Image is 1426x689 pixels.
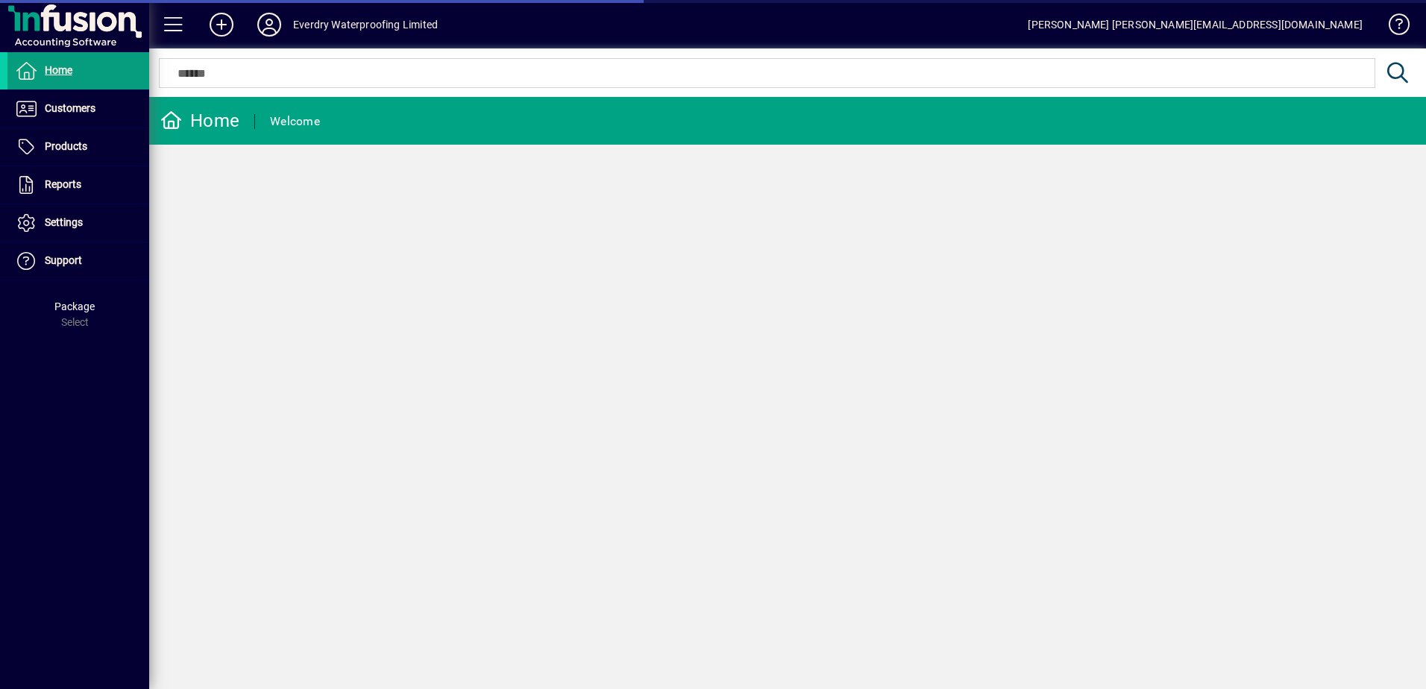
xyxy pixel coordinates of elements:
[245,11,293,38] button: Profile
[1028,13,1363,37] div: [PERSON_NAME] [PERSON_NAME][EMAIL_ADDRESS][DOMAIN_NAME]
[45,178,81,190] span: Reports
[54,301,95,312] span: Package
[7,128,149,166] a: Products
[198,11,245,38] button: Add
[270,110,320,133] div: Welcome
[293,13,438,37] div: Everdry Waterproofing Limited
[7,204,149,242] a: Settings
[45,216,83,228] span: Settings
[45,102,95,114] span: Customers
[7,166,149,204] a: Reports
[7,90,149,128] a: Customers
[1378,3,1407,51] a: Knowledge Base
[160,109,239,133] div: Home
[45,254,82,266] span: Support
[45,64,72,76] span: Home
[45,140,87,152] span: Products
[7,242,149,280] a: Support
